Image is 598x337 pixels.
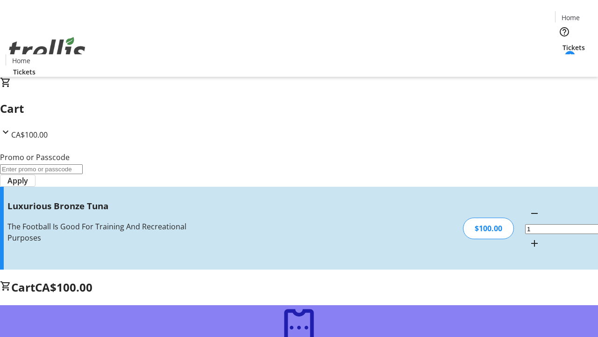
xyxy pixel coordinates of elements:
a: Tickets [555,43,592,52]
span: Tickets [562,43,585,52]
h3: Luxurious Bronze Tuna [7,199,212,212]
span: Apply [7,175,28,186]
span: CA$100.00 [35,279,93,295]
div: The Football Is Good For Training And Recreational Purposes [7,221,212,243]
a: Tickets [6,67,43,77]
img: Orient E2E Organization pzrU8cvMMr's Logo [6,27,89,73]
span: CA$100.00 [11,130,48,140]
div: $100.00 [463,218,514,239]
button: Cart [555,52,574,71]
a: Home [6,56,36,66]
span: Tickets [13,67,36,77]
a: Home [555,13,585,22]
button: Help [555,22,574,41]
button: Increment by one [525,234,544,253]
button: Decrement by one [525,204,544,223]
span: Home [12,56,30,66]
span: Home [562,13,580,22]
